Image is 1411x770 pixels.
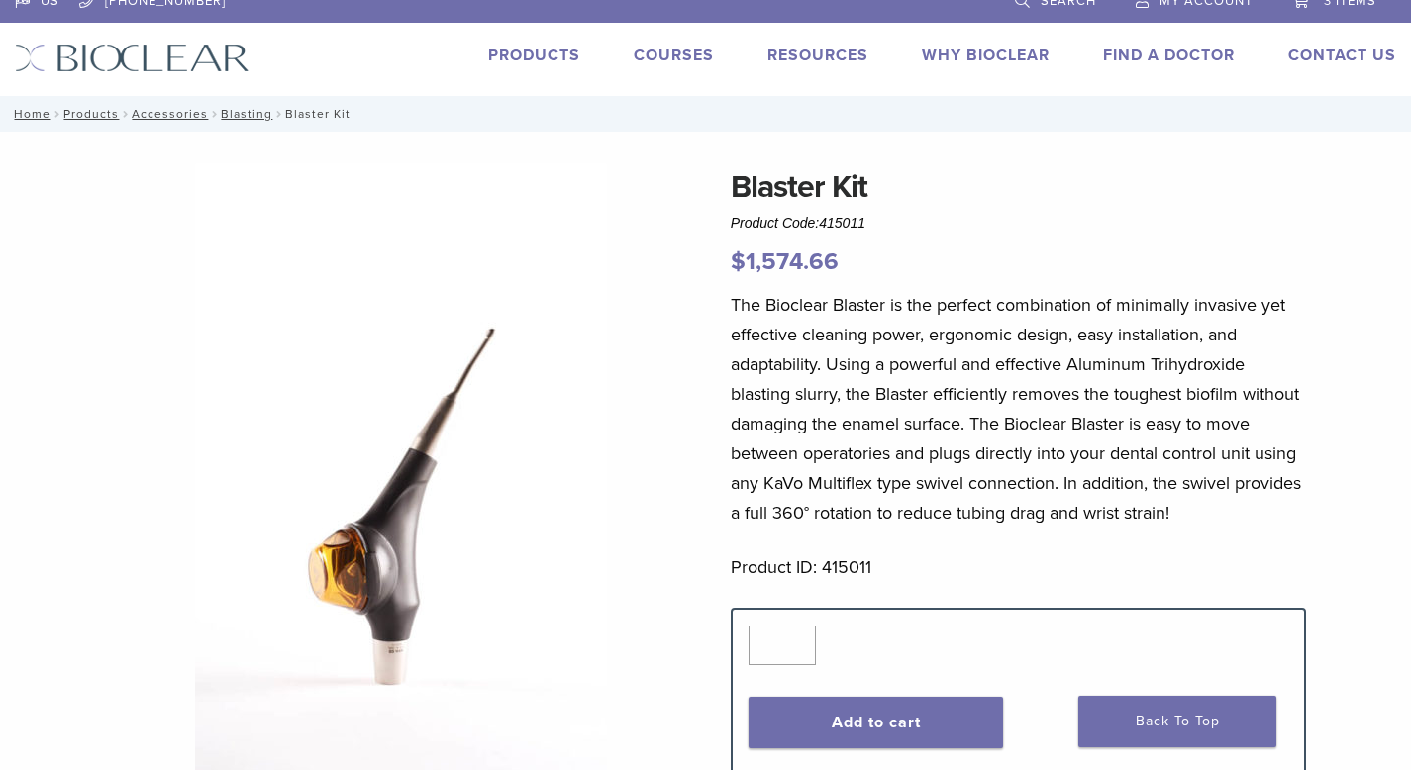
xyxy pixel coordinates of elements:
[119,109,132,119] span: /
[8,107,50,121] a: Home
[63,107,119,121] a: Products
[272,109,285,119] span: /
[50,109,63,119] span: /
[1078,696,1276,747] a: Back To Top
[767,46,868,65] a: Resources
[819,215,865,231] span: 415011
[488,46,580,65] a: Products
[749,697,1004,748] button: Add to cart
[922,46,1050,65] a: Why Bioclear
[1288,46,1396,65] a: Contact Us
[1103,46,1235,65] a: Find A Doctor
[221,107,272,121] a: Blasting
[634,46,714,65] a: Courses
[731,290,1306,528] p: The Bioclear Blaster is the perfect combination of minimally invasive yet effective cleaning powe...
[132,107,208,121] a: Accessories
[731,247,746,276] span: $
[208,109,221,119] span: /
[731,247,839,276] bdi: 1,574.66
[731,215,865,231] span: Product Code:
[15,44,250,72] img: Bioclear
[731,552,1306,582] p: Product ID: 415011
[731,163,1306,211] h1: Blaster Kit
